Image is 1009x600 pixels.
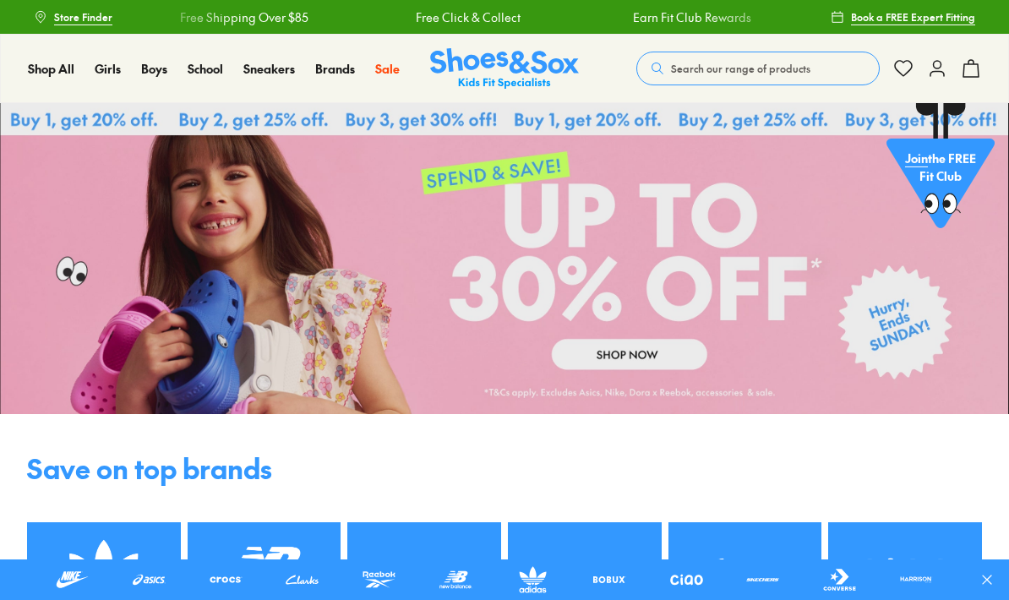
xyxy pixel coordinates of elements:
[886,140,995,203] p: the FREE Fit Club
[886,102,995,237] a: Jointhe FREE Fit Club
[851,9,975,25] span: Book a FREE Expert Fitting
[95,60,121,78] a: Girls
[375,60,400,77] span: Sale
[243,60,295,77] span: Sneakers
[831,2,975,32] a: Book a FREE Expert Fitting
[430,48,579,90] img: SNS_Logo_Responsive.svg
[378,8,483,26] a: Free Click & Collect
[54,9,112,25] span: Store Finder
[188,60,223,78] a: School
[141,60,167,78] a: Boys
[142,8,270,26] a: Free Shipping Over $85
[28,60,74,78] a: Shop All
[315,60,355,77] span: Brands
[243,60,295,78] a: Sneakers
[188,60,223,77] span: School
[636,52,880,85] button: Search our range of products
[28,60,74,77] span: Shop All
[671,61,810,76] span: Search our range of products
[595,8,713,26] a: Earn Fit Club Rewards
[375,60,400,78] a: Sale
[905,154,928,171] span: Join
[34,2,112,32] a: Store Finder
[141,60,167,77] span: Boys
[315,60,355,78] a: Brands
[95,60,121,77] span: Girls
[430,48,579,90] a: Shoes & Sox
